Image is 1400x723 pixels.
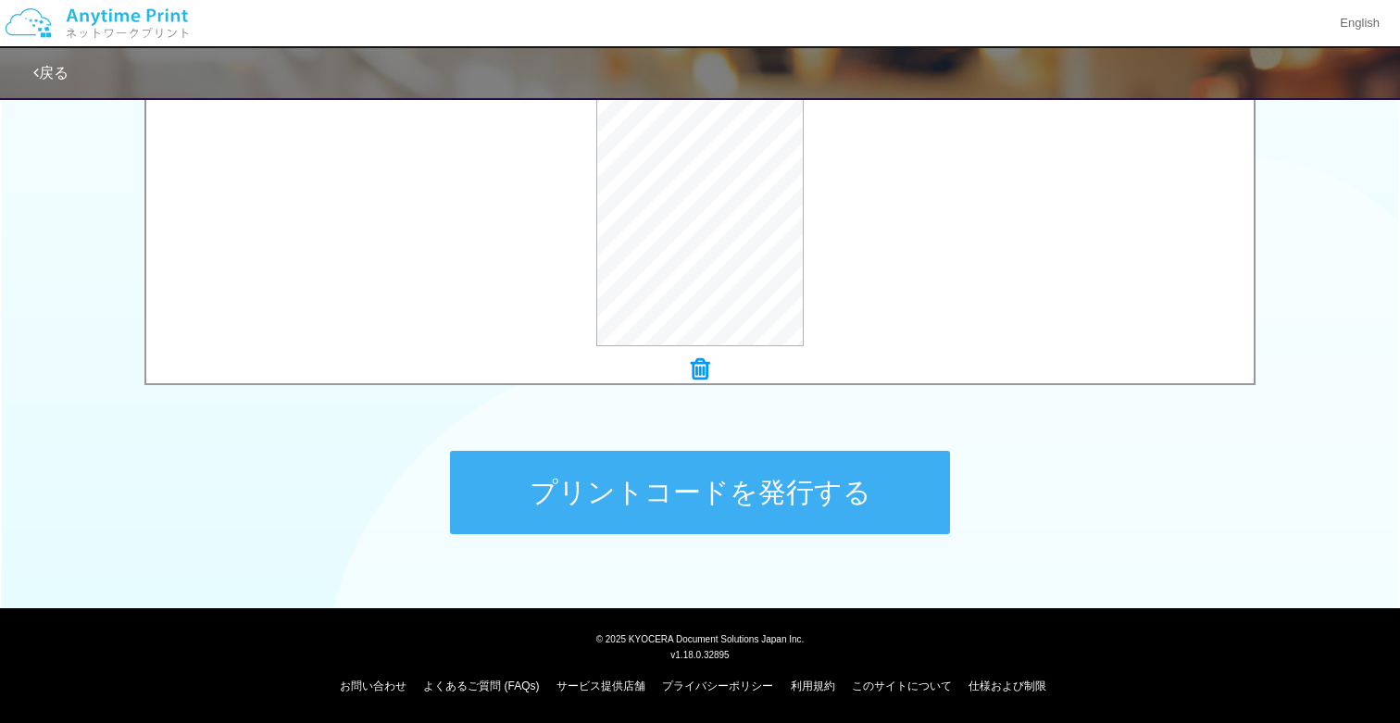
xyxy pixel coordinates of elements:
span: v1.18.0.32895 [670,649,729,660]
span: © 2025 KYOCERA Document Solutions Japan Inc. [596,632,805,644]
button: プリントコードを発行する [450,451,950,534]
a: お問い合わせ [340,679,406,692]
a: プライバシーポリシー [662,679,773,692]
a: よくあるご質問 (FAQs) [423,679,539,692]
a: このサイトについて [852,679,952,692]
a: 利用規約 [791,679,835,692]
a: 戻る [33,65,69,81]
a: サービス提供店舗 [556,679,645,692]
a: 仕様および制限 [969,679,1046,692]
